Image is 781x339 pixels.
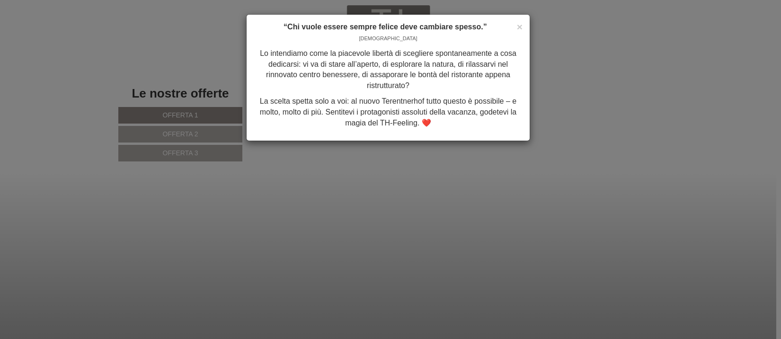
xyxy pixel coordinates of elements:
span: × [517,21,523,32]
button: Close [517,22,523,32]
span: [DEMOGRAPHIC_DATA] [359,36,417,41]
strong: “Chi vuole essere sempre felice deve cambiare spesso.” [284,23,487,31]
p: Lo intendiamo come la piacevole libertà di scegliere spontaneamente a cosa dedicarsi: vi va di st... [254,48,523,91]
p: La scelta spetta solo a voi: al nuovo Terentnerhof tutto questo è possibile – e molto, molto di p... [254,96,523,129]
